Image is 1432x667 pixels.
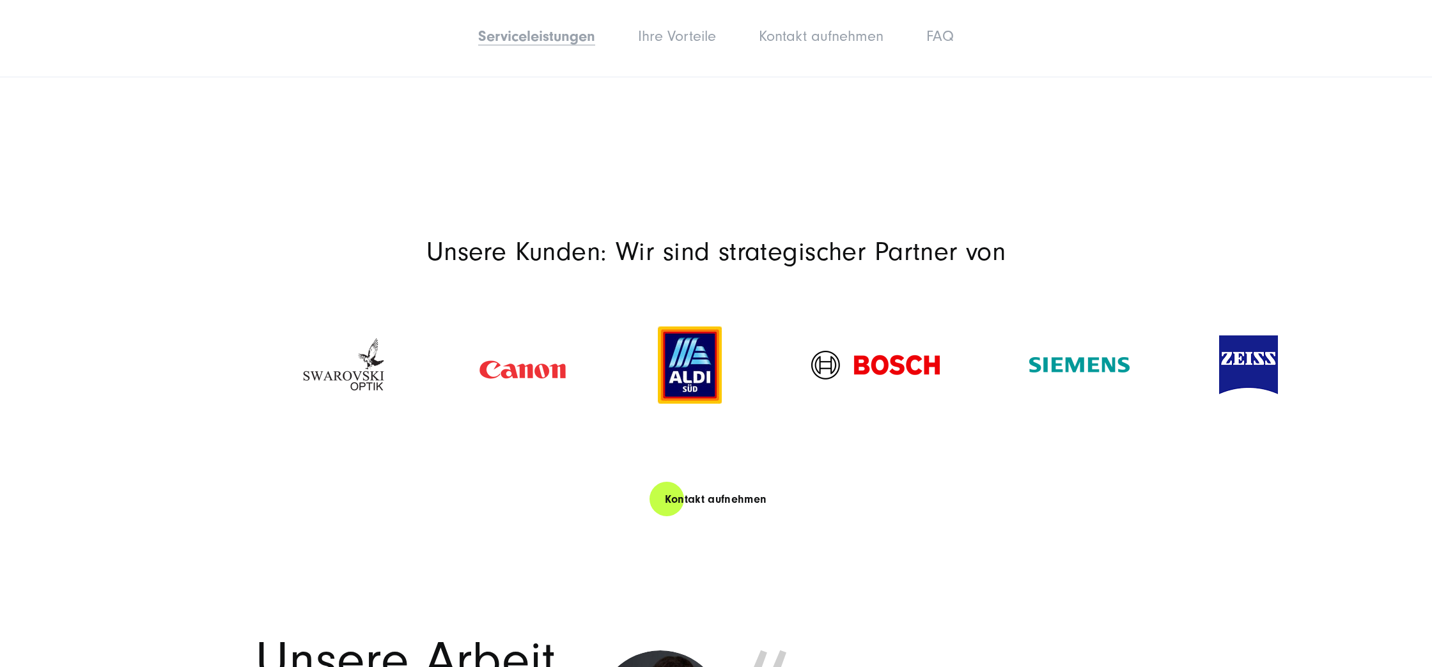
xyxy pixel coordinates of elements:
img: Kundenlogo Canon rot - Digitalagentur SUNZINET [477,341,568,389]
a: FAQ [926,27,954,45]
img: Kundenlogo Zeiss Blau und Weiss- Digitalagentur SUNZINET [1219,335,1278,394]
img: Aldi-sued-Kunde-Logo-digital-agentur-SUNZINET [658,326,722,404]
img: Kundenlogo Siemens AG Grün - Digitalagentur SUNZINET-svg [1029,357,1130,372]
a: Ihre Vorteile [638,27,716,45]
img: Kundenlogo der Digitalagentur SUNZINET - Bosch Logo [811,351,940,379]
a: Kontakt aufnehmen [650,481,782,517]
a: Kontakt aufnehmen [759,27,883,45]
img: Kundenlogo der Digitalagentur SUNZINET - swarovski-optik-logo [300,337,387,394]
a: Serviceleistungen [478,27,595,45]
p: Unsere Kunden: Wir sind strategischer Partner von [256,236,1176,268]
